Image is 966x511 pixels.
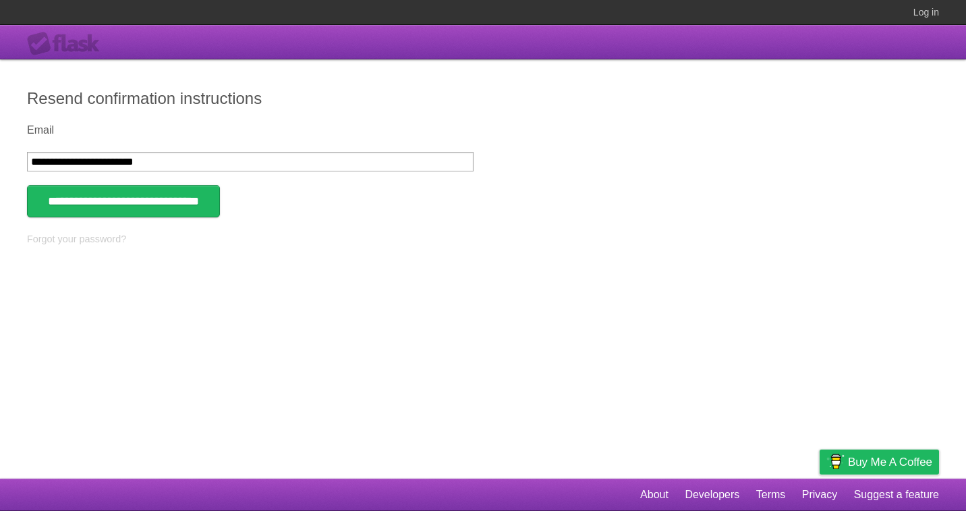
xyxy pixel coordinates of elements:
a: Privacy [802,482,837,508]
a: Terms [756,482,786,508]
h2: Resend confirmation instructions [27,86,939,111]
span: Buy me a coffee [848,450,932,474]
div: Flask [27,32,108,56]
a: Suggest a feature [854,482,939,508]
a: About [640,482,669,508]
img: Buy me a coffee [826,450,845,473]
a: Developers [685,482,739,508]
label: Email [27,124,474,136]
a: Forgot your password? [27,234,126,244]
a: Buy me a coffee [820,450,939,475]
